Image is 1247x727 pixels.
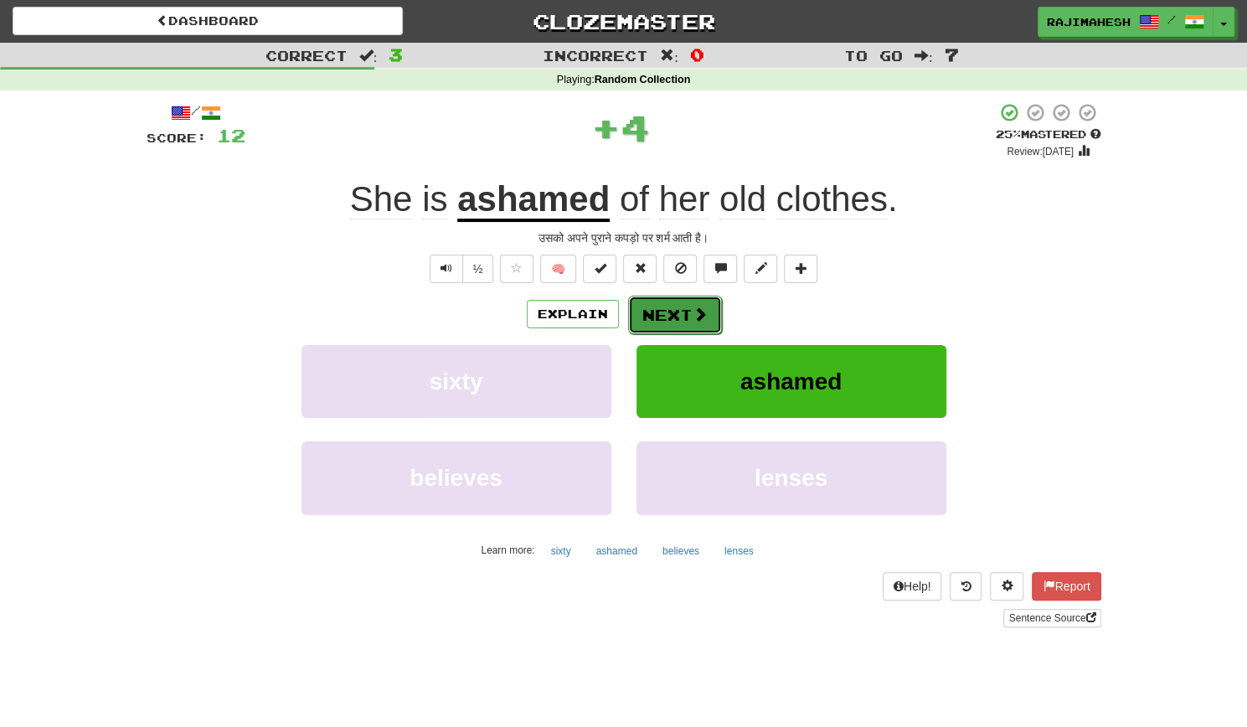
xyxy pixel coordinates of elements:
[540,255,576,283] button: 🧠
[422,179,447,219] span: is
[740,369,842,394] span: ashamed
[715,539,763,564] button: lenses
[755,465,827,491] span: lenses
[147,229,1101,246] div: उसको अपने पुराने कपड़ो पर शर्म आती है।
[1047,14,1131,29] span: rajimahesh
[13,7,403,35] a: Dashboard
[389,44,403,64] span: 3
[527,300,619,328] button: Explain
[457,179,610,222] u: ashamed
[610,179,897,219] span: .
[301,345,611,418] button: sixty
[147,102,245,123] div: /
[428,7,818,36] a: Clozemaster
[996,127,1021,141] span: 25 %
[719,179,766,219] span: old
[663,255,697,283] button: Ignore sentence (alt+i)
[690,44,704,64] span: 0
[660,49,678,63] span: :
[744,255,777,283] button: Edit sentence (alt+d)
[217,125,245,146] span: 12
[659,179,710,219] span: her
[430,255,463,283] button: Play sentence audio (ctl+space)
[620,179,649,219] span: of
[426,255,494,283] div: Text-to-speech controls
[462,255,494,283] button: ½
[636,441,946,514] button: lenses
[1167,13,1176,25] span: /
[542,539,580,564] button: sixty
[636,345,946,418] button: ashamed
[543,47,648,64] span: Incorrect
[883,572,942,601] button: Help!
[350,179,413,219] span: She
[147,131,207,145] span: Score:
[784,255,817,283] button: Add to collection (alt+a)
[653,539,709,564] button: believes
[359,49,378,63] span: :
[950,572,982,601] button: Round history (alt+y)
[591,102,621,152] span: +
[430,369,483,394] span: sixty
[583,255,616,283] button: Set this sentence to 100% Mastered (alt+m)
[481,544,534,556] small: Learn more:
[944,44,958,64] span: 7
[595,74,691,85] strong: Random Collection
[621,106,650,148] span: 4
[628,296,722,334] button: Next
[915,49,933,63] span: :
[1032,572,1100,601] button: Report
[410,465,502,491] span: believes
[301,441,611,514] button: believes
[996,127,1101,142] div: Mastered
[265,47,348,64] span: Correct
[1038,7,1214,37] a: rajimahesh /
[703,255,737,283] button: Discuss sentence (alt+u)
[587,539,647,564] button: ashamed
[1003,609,1100,627] a: Sentence Source
[844,47,903,64] span: To go
[500,255,533,283] button: Favorite sentence (alt+f)
[1007,146,1074,157] small: Review: [DATE]
[776,179,888,219] span: clothes
[623,255,657,283] button: Reset to 0% Mastered (alt+r)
